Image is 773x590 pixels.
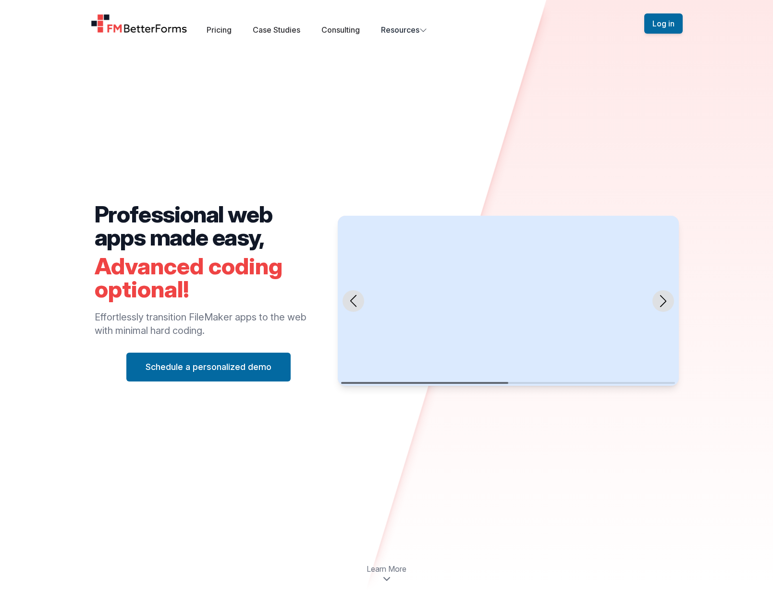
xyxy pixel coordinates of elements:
[644,13,683,34] button: Log in
[95,255,323,301] h2: Advanced coding optional!
[95,203,323,249] h2: Professional web apps made easy,
[207,25,232,35] a: Pricing
[321,25,360,35] a: Consulting
[381,24,427,36] button: Resources
[253,25,300,35] a: Case Studies
[91,14,188,33] a: Home
[367,563,406,575] span: Learn More
[126,353,291,381] button: Schedule a personalized demo
[79,12,694,36] nav: Global
[338,216,678,386] swiper-slide: 1 / 2
[95,310,323,337] p: Effortlessly transition FileMaker apps to the web with minimal hard coding.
